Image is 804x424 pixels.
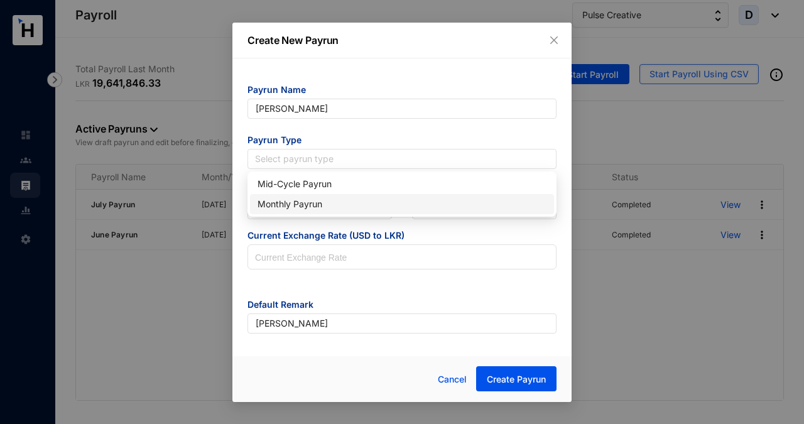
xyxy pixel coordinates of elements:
div: Monthly Payrun [258,197,546,211]
input: Eg: November Payrun [247,99,557,119]
button: Close [547,33,561,47]
span: Create Payrun [487,373,546,386]
span: Payrun Name [247,84,557,99]
input: Eg: Salary November [247,313,557,334]
span: close [549,35,559,45]
div: Mid-Cycle Payrun [250,174,554,194]
div: Monthly Payrun [250,194,554,214]
span: Cancel [438,372,467,386]
span: Default Remark [247,298,557,313]
span: Payrun Type [247,134,557,149]
button: Create Payrun [476,366,557,391]
span: Current Exchange Rate (USD to LKR) [247,229,557,244]
input: Current Exchange Rate [248,245,556,270]
p: Create New Payrun [247,33,557,48]
div: Mid-Cycle Payrun [258,177,546,191]
button: Cancel [428,367,476,392]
